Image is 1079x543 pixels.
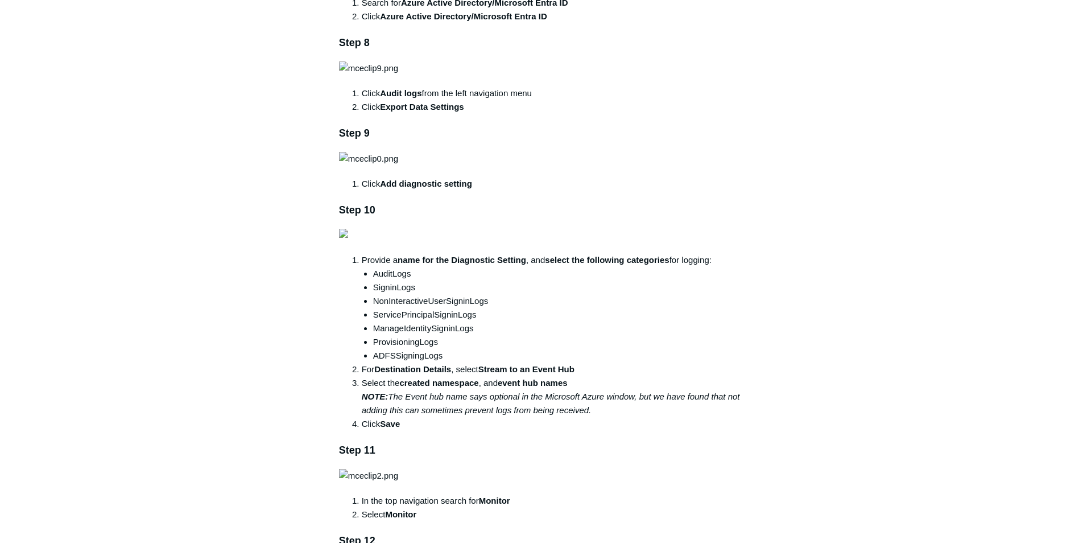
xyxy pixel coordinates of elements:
[373,349,741,363] li: ADFSSigningLogs
[339,61,398,75] img: mceclip9.png
[362,100,741,114] li: Click
[339,35,741,51] h3: Step 8
[380,11,547,21] strong: Azure Active Directory/Microsoft Entra ID
[362,376,741,417] li: Select the , and
[339,202,741,219] h3: Step 10
[362,10,741,23] li: Click
[373,294,741,308] li: NonInteractiveUserSigninLogs
[374,364,451,374] strong: Destination Details
[373,322,741,335] li: ManageIdentitySigninLogs
[339,125,741,142] h3: Step 9
[373,335,741,349] li: ProvisioningLogs
[339,152,398,166] img: mceclip0.png
[398,255,526,265] strong: name for the Diagnostic Setting
[362,253,741,363] li: Provide a , and for logging:
[362,363,741,376] li: For , select
[545,255,669,265] strong: select the following categories
[478,364,574,374] strong: Stream to an Event Hub
[373,308,741,322] li: ServicePrincipalSigninLogs
[362,87,741,100] li: Click from the left navigation menu
[339,442,741,459] h3: Step 11
[399,378,478,388] strong: created namespace
[380,88,421,98] strong: Audit logs
[380,102,464,112] strong: Export Data Settings
[479,496,510,505] strong: Monitor
[380,179,472,188] strong: Add diagnostic setting
[339,469,398,483] img: mceclip2.png
[362,392,388,401] em: NOTE:
[339,229,348,238] img: 41428195818771
[362,508,741,521] li: Select
[362,177,741,191] li: Click
[362,494,741,508] li: In the top navigation search for
[385,509,416,519] strong: Monitor
[373,267,741,281] li: AuditLogs
[362,392,740,415] em: The Event hub name says optional in the Microsoft Azure window, but we have found that not adding...
[373,281,741,294] li: SigninLogs
[380,419,400,429] strong: Save
[362,417,741,431] li: Click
